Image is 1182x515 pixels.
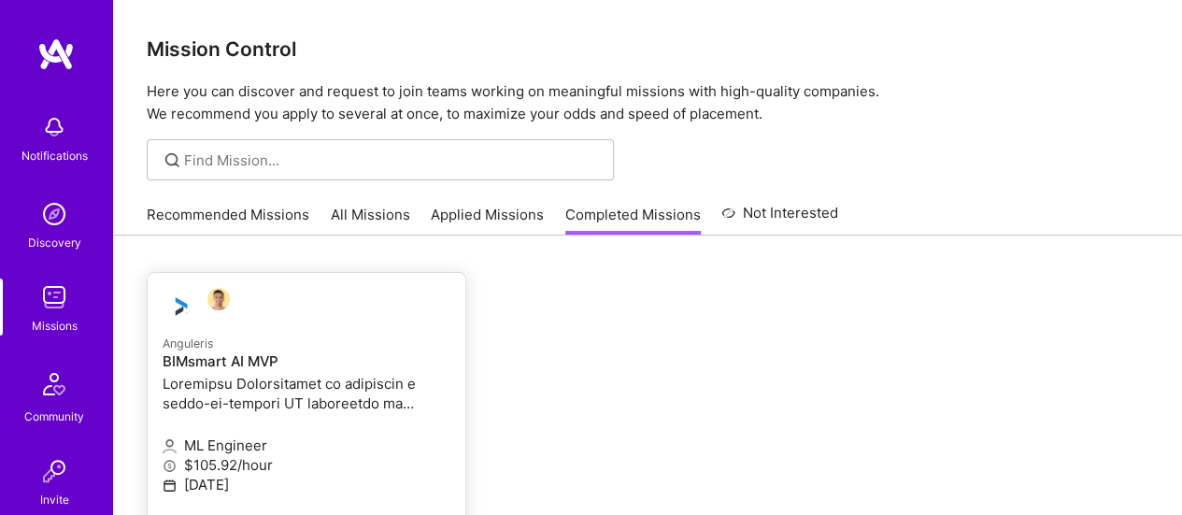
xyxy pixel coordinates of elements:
[163,374,450,413] p: Loremipsu Dolorsitamet co adipiscin e seddo-ei-tempori UT laboreetdo ma aliquaen adm veniamquis n...
[163,436,450,455] p: ML Engineer
[147,80,1148,125] p: Here you can discover and request to join teams working on meaningful missions with high-quality ...
[163,336,214,350] small: Anguleris
[37,37,75,71] img: logo
[32,362,77,407] img: Community
[163,479,177,493] i: icon Calendar
[163,459,177,473] i: icon MoneyGray
[28,233,81,252] div: Discovery
[721,202,838,236] a: Not Interested
[40,490,69,509] div: Invite
[163,288,200,325] img: Anguleris company logo
[36,108,73,146] img: bell
[147,205,309,236] a: Recommended Missions
[184,150,600,170] input: Find Mission...
[24,407,84,426] div: Community
[163,475,450,494] p: [DATE]
[207,288,230,310] img: Souvik Basu
[21,146,88,165] div: Notifications
[163,353,450,370] h4: BIMsmart AI MVP
[162,150,183,171] i: icon SearchGrey
[36,279,73,316] img: teamwork
[163,455,450,475] p: $105.92/hour
[163,439,177,453] i: icon Applicant
[565,205,701,236] a: Completed Missions
[36,195,73,233] img: discovery
[36,452,73,490] img: Invite
[147,37,1148,61] h3: Mission Control
[431,205,544,236] a: Applied Missions
[331,205,410,236] a: All Missions
[32,316,78,336] div: Missions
